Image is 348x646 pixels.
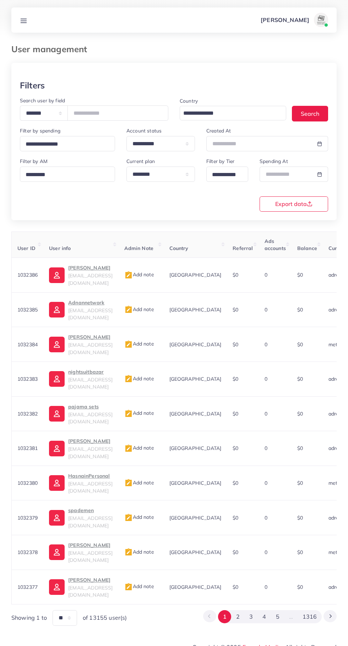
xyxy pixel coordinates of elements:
button: Go to page 2 [231,610,244,623]
span: $0 [297,445,303,451]
img: ic-user-info.36bf1079.svg [49,579,65,595]
input: Search for option [181,108,277,119]
span: $0 [233,272,238,278]
span: [EMAIL_ADDRESS][DOMAIN_NAME] [68,550,113,563]
span: Country [169,245,189,251]
span: 0 [265,584,267,590]
span: $0 [233,480,238,486]
img: admin_note.cdd0b510.svg [124,479,133,487]
div: Search for option [206,167,248,182]
span: [EMAIL_ADDRESS][DOMAIN_NAME] [68,272,113,286]
span: 1032380 [17,480,38,486]
label: Filter by AM [20,158,48,165]
label: Spending At [260,158,288,165]
input: Search for option [23,139,106,150]
ul: Pagination [203,610,337,623]
span: 0 [265,445,267,451]
div: Search for option [20,136,115,151]
button: Go to page 1 [218,610,231,623]
span: Add note [124,341,154,347]
label: Country [180,97,198,104]
img: admin_note.cdd0b510.svg [124,444,133,453]
img: admin_note.cdd0b510.svg [124,340,133,349]
input: Search for option [210,169,239,180]
span: Ads accounts [265,238,286,251]
label: Current plan [126,158,155,165]
div: Search for option [180,106,286,120]
a: nightsuitbazar[EMAIL_ADDRESS][DOMAIN_NAME] [49,368,113,391]
a: [PERSON_NAME][EMAIL_ADDRESS][DOMAIN_NAME] [49,576,113,599]
span: Admin Note [124,245,154,251]
span: $0 [297,341,303,348]
p: Adnannetwork [68,298,113,307]
p: [PERSON_NAME] [68,437,113,445]
a: HasnainPersonal[EMAIL_ADDRESS][DOMAIN_NAME] [49,472,113,495]
img: ic-user-info.36bf1079.svg [49,267,65,283]
span: [EMAIL_ADDRESS][DOMAIN_NAME] [68,515,113,528]
a: [PERSON_NAME][EMAIL_ADDRESS][DOMAIN_NAME] [49,541,113,564]
span: [GEOGRAPHIC_DATA] [169,515,222,521]
span: $0 [297,272,303,278]
a: [PERSON_NAME][EMAIL_ADDRESS][DOMAIN_NAME] [49,264,113,287]
p: [PERSON_NAME] [68,264,113,272]
span: Balance [297,245,317,251]
span: $0 [233,445,238,451]
button: Go to page 5 [271,610,284,623]
span: Add note [124,375,154,382]
img: ic-user-info.36bf1079.svg [49,371,65,387]
span: 1032377 [17,584,38,590]
span: User ID [17,245,36,251]
img: ic-user-info.36bf1079.svg [49,544,65,560]
span: 0 [265,272,267,278]
button: Go to page 4 [258,610,271,623]
span: [GEOGRAPHIC_DATA] [169,411,222,417]
span: [GEOGRAPHIC_DATA] [169,272,222,278]
span: [EMAIL_ADDRESS][DOMAIN_NAME] [68,585,113,598]
span: [EMAIL_ADDRESS][DOMAIN_NAME] [68,307,113,321]
span: [GEOGRAPHIC_DATA] [169,584,222,590]
img: ic-user-info.36bf1079.svg [49,302,65,317]
a: pajama sets[EMAIL_ADDRESS][DOMAIN_NAME] [49,402,113,425]
input: Search for option [23,169,106,180]
a: Adnannetwork[EMAIL_ADDRESS][DOMAIN_NAME] [49,298,113,321]
span: [EMAIL_ADDRESS][DOMAIN_NAME] [68,376,113,390]
span: 1032382 [17,411,38,417]
span: 1032383 [17,376,38,382]
label: Account status [126,127,162,134]
label: Search user by field [20,97,65,104]
span: 0 [265,411,267,417]
img: admin_note.cdd0b510.svg [124,583,133,591]
img: ic-user-info.36bf1079.svg [49,337,65,352]
a: spademen[EMAIL_ADDRESS][DOMAIN_NAME] [49,506,113,529]
span: Export data [275,201,312,207]
button: Go to page 3 [245,610,258,623]
img: admin_note.cdd0b510.svg [124,375,133,383]
span: $0 [297,480,303,486]
span: 1032385 [17,306,38,313]
img: ic-user-info.36bf1079.svg [49,475,65,491]
span: Add note [124,479,154,486]
span: [GEOGRAPHIC_DATA] [169,480,222,486]
p: spademen [68,506,113,515]
p: HasnainPersonal [68,472,113,480]
span: 0 [265,549,267,555]
span: Add note [124,306,154,313]
p: [PERSON_NAME] [68,541,113,549]
span: 1032384 [17,341,38,348]
p: [PERSON_NAME] [261,16,309,24]
span: [GEOGRAPHIC_DATA] [169,445,222,451]
span: [GEOGRAPHIC_DATA] [169,306,222,313]
span: Add note [124,583,154,590]
span: $0 [297,584,303,590]
label: Filter by Tier [206,158,234,165]
a: [PERSON_NAME]avatar [257,13,331,27]
span: Showing 1 to [11,614,47,622]
img: ic-user-info.36bf1079.svg [49,510,65,526]
span: $0 [297,411,303,417]
span: Add note [124,410,154,416]
span: $0 [297,515,303,521]
span: [EMAIL_ADDRESS][DOMAIN_NAME] [68,481,113,494]
p: [PERSON_NAME] [68,576,113,584]
h3: User management [11,44,93,54]
a: [PERSON_NAME][EMAIL_ADDRESS][DOMAIN_NAME] [49,437,113,460]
